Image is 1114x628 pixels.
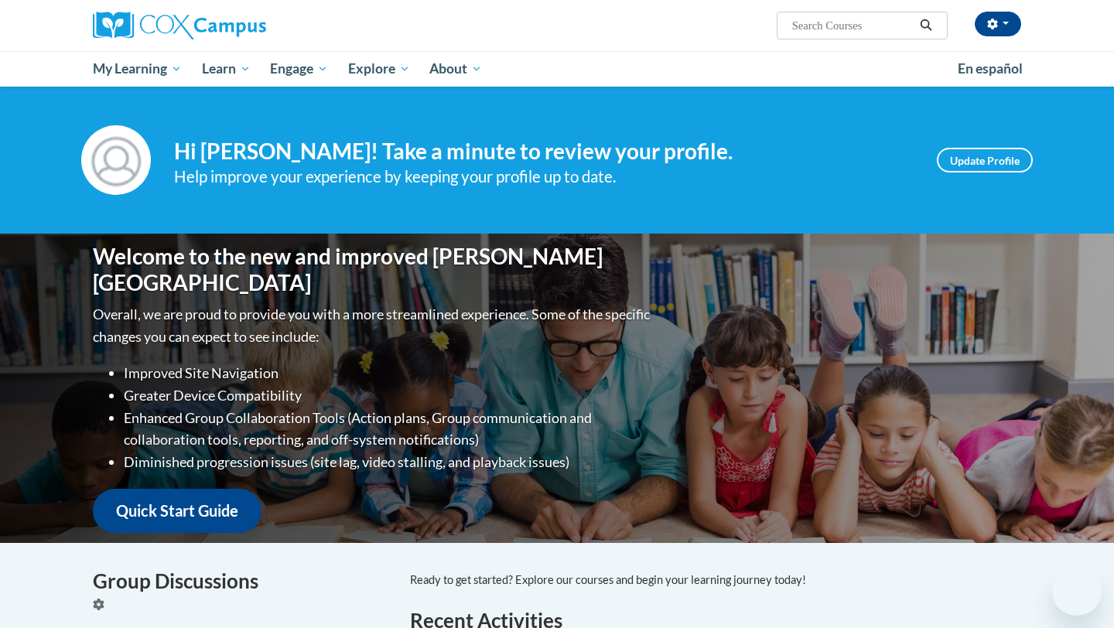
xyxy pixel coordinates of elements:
a: My Learning [83,51,192,87]
a: Explore [338,51,420,87]
span: Engage [270,60,328,78]
img: Profile Image [81,125,151,195]
iframe: Button to launch messaging window [1052,566,1102,616]
a: Cox Campus [93,12,387,39]
a: About [420,51,493,87]
p: Overall, we are proud to provide you with a more streamlined experience. Some of the specific cha... [93,303,654,348]
a: Engage [260,51,338,87]
li: Diminished progression issues (site lag, video stalling, and playback issues) [124,451,654,473]
h4: Group Discussions [93,566,387,596]
button: Account Settings [975,12,1021,36]
span: Learn [202,60,251,78]
span: About [429,60,482,78]
span: My Learning [93,60,182,78]
input: Search Courses [791,16,914,35]
button: Search [914,16,938,35]
li: Greater Device Compatibility [124,384,654,407]
h4: Hi [PERSON_NAME]! Take a minute to review your profile. [174,138,914,165]
a: En español [948,53,1033,85]
li: Improved Site Navigation [124,362,654,384]
span: En español [958,60,1023,77]
img: Cox Campus [93,12,266,39]
li: Enhanced Group Collaboration Tools (Action plans, Group communication and collaboration tools, re... [124,407,654,452]
div: Main menu [70,51,1044,87]
h1: Welcome to the new and improved [PERSON_NAME][GEOGRAPHIC_DATA] [93,244,654,295]
a: Update Profile [937,148,1033,172]
div: Help improve your experience by keeping your profile up to date. [174,164,914,189]
a: Quick Start Guide [93,489,261,533]
a: Learn [192,51,261,87]
span: Explore [348,60,410,78]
